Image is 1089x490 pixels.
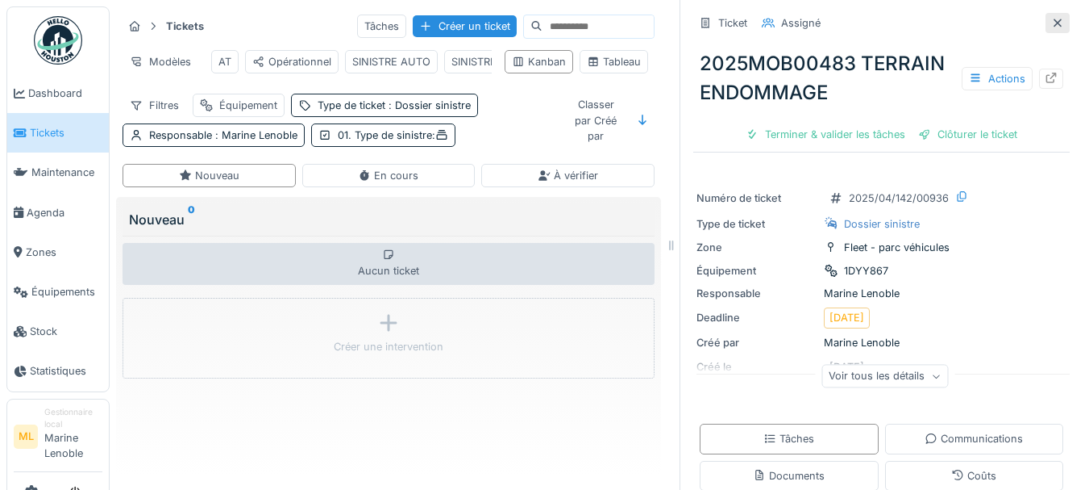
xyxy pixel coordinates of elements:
[763,431,814,446] div: Tâches
[160,19,210,34] strong: Tickets
[696,286,817,301] div: Responsable
[14,425,38,449] li: ML
[338,128,448,143] div: 01. Type de sinistre
[821,365,948,388] div: Voir tous les détails
[844,216,920,232] div: Dossier sinistre
[129,210,648,229] div: Nouveau
[30,125,102,140] span: Tickets
[565,93,627,148] div: Classer par Créé par
[218,54,231,69] div: AT
[7,73,109,113] a: Dashboard
[31,284,102,299] span: Équipements
[30,363,102,379] span: Statistiques
[357,15,406,38] div: Tâches
[7,153,109,192] a: Maintenance
[334,339,443,354] div: Créer une intervention
[753,468,825,484] div: Documents
[34,16,82,65] img: Badge_color-CXgf-gQk.svg
[844,240,950,255] div: Fleet - parc véhicules
[432,129,448,141] span: :
[538,168,598,183] div: À vérifier
[696,216,817,232] div: Type de ticket
[30,324,102,339] span: Stock
[352,54,430,69] div: SINISTRE AUTO
[318,98,471,113] div: Type de ticket
[7,272,109,312] a: Équipements
[252,54,331,69] div: Opérationnel
[219,98,277,113] div: Équipement
[718,15,747,31] div: Ticket
[925,431,1023,446] div: Communications
[696,310,817,325] div: Deadline
[512,54,566,69] div: Kanban
[44,406,102,431] div: Gestionnaire local
[696,240,817,255] div: Zone
[696,335,817,350] div: Créé par
[587,54,641,69] div: Tableau
[844,263,888,279] div: 1DYY867
[696,286,1066,301] div: Marine Lenoble
[14,406,102,472] a: ML Gestionnaire localMarine Lenoble
[781,15,821,31] div: Assigné
[7,232,109,272] a: Zones
[696,191,817,206] div: Numéro de ticket
[912,124,1024,145] div: Clôturer le ticket
[31,165,102,180] span: Maintenance
[693,43,1070,114] div: 2025MOB00483 TERRAIN ENDOMMAGE
[451,54,523,69] div: SINISTRE CMR
[7,351,109,391] a: Statistiques
[149,128,297,143] div: Responsable
[7,113,109,153] a: Tickets
[123,94,186,117] div: Filtres
[829,310,864,325] div: [DATE]
[179,168,239,183] div: Nouveau
[7,193,109,232] a: Agenda
[123,50,198,73] div: Modèles
[123,243,655,285] div: Aucun ticket
[849,191,949,206] div: 2025/04/142/00936
[26,245,102,260] span: Zones
[358,168,418,183] div: En cours
[44,406,102,468] li: Marine Lenoble
[385,99,471,111] span: : Dossier sinistre
[212,129,297,141] span: : Marine Lenoble
[188,210,195,229] sup: 0
[27,205,102,220] span: Agenda
[28,86,102,101] span: Dashboard
[696,335,1066,350] div: Marine Lenoble
[951,468,996,484] div: Coûts
[962,67,1033,90] div: Actions
[7,312,109,351] a: Stock
[413,15,517,37] div: Créer un ticket
[696,263,817,279] div: Équipement
[739,124,912,145] div: Terminer & valider les tâches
